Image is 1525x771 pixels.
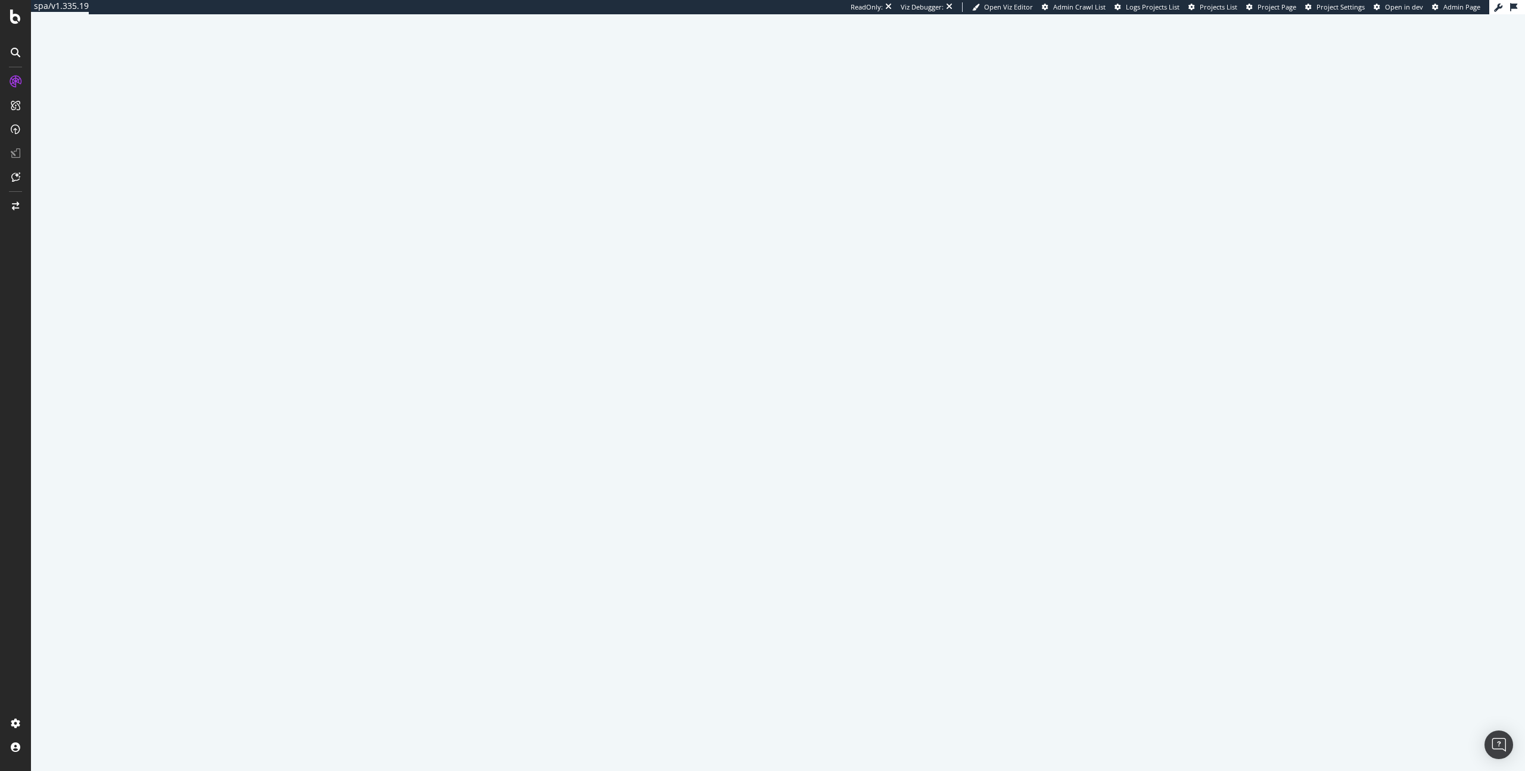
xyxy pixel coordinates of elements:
[1258,2,1296,11] span: Project Page
[972,2,1033,12] a: Open Viz Editor
[984,2,1033,11] span: Open Viz Editor
[1317,2,1365,11] span: Project Settings
[1305,2,1365,12] a: Project Settings
[851,2,883,12] div: ReadOnly:
[901,2,944,12] div: Viz Debugger:
[1042,2,1106,12] a: Admin Crawl List
[1126,2,1179,11] span: Logs Projects List
[1385,2,1423,11] span: Open in dev
[1200,2,1237,11] span: Projects List
[1246,2,1296,12] a: Project Page
[1374,2,1423,12] a: Open in dev
[1432,2,1480,12] a: Admin Page
[735,362,821,405] div: animation
[1115,2,1179,12] a: Logs Projects List
[1443,2,1480,11] span: Admin Page
[1484,730,1513,759] div: Open Intercom Messenger
[1053,2,1106,11] span: Admin Crawl List
[1188,2,1237,12] a: Projects List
